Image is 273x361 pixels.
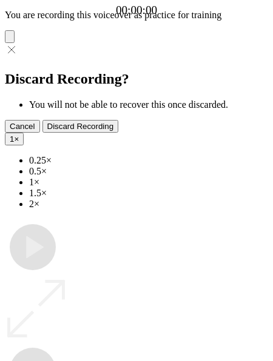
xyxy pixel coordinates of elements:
button: Discard Recording [42,120,119,133]
p: You are recording this voiceover as practice for training [5,10,268,21]
li: 2× [29,199,268,210]
button: 1× [5,133,24,145]
li: You will not be able to recover this once discarded. [29,99,268,110]
span: 1 [10,134,14,144]
li: 1.5× [29,188,268,199]
a: 00:00:00 [116,4,157,17]
li: 0.5× [29,166,268,177]
h2: Discard Recording? [5,71,268,87]
button: Cancel [5,120,40,133]
li: 0.25× [29,155,268,166]
li: 1× [29,177,268,188]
